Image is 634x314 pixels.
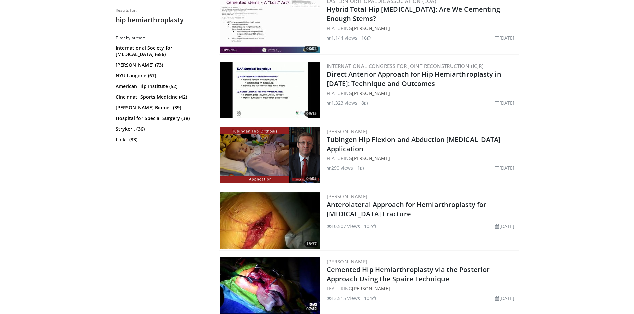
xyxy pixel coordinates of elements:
a: Stryker . (36) [116,126,207,132]
h2: hip hemiarthroplasty [116,16,209,24]
li: [DATE] [495,99,515,106]
a: Cincinnati Sports Medicine (42) [116,94,207,100]
span: 18:37 [304,241,318,247]
a: [PERSON_NAME] (73) [116,62,207,68]
a: [PERSON_NAME] [327,258,368,265]
a: 09:15 [220,62,320,118]
a: [PERSON_NAME] [327,193,368,200]
h3: Filter by author: [116,35,209,41]
li: [DATE] [495,295,515,302]
li: [DATE] [495,164,515,171]
li: [DATE] [495,223,515,230]
li: 102 [364,223,376,230]
a: Cemented Hip Hemiarthroplasty via the Posterior Approach Using the Spaire Technique [327,265,490,283]
div: FEATURING [327,25,517,32]
a: Tubingen Hip Flexion and Abduction [MEDICAL_DATA] Application [327,135,501,153]
a: Anterolateral Approach for Hemiarthroplasty for [MEDICAL_DATA] Fracture [327,200,487,218]
span: 09:15 [304,111,318,117]
span: 08:02 [304,46,318,52]
a: Hospital for Special Surgery (38) [116,115,207,122]
img: 78c34c25-97ae-4c02-9d2f-9b8ccc85d359.300x170_q85_crop-smart_upscale.jpg [220,192,320,249]
a: [PERSON_NAME] [352,90,390,96]
img: c66cfaa8-3ad4-4c68-92de-7144ce094961.300x170_q85_crop-smart_upscale.jpg [220,257,320,314]
li: 16 [361,34,371,41]
li: 104 [364,295,376,302]
div: FEATURING [327,90,517,97]
a: 04:05 [220,127,320,183]
div: FEATURING [327,155,517,162]
li: 13,515 views [327,295,360,302]
a: [PERSON_NAME] [327,128,368,135]
img: ee11dd09-8b99-46b9-bae0-e19ca0681de7.300x170_q85_crop-smart_upscale.jpg [220,62,320,118]
div: FEATURING [327,285,517,292]
li: 290 views [327,164,353,171]
a: NYU Langone (67) [116,72,207,79]
li: 1 [357,164,364,171]
li: 8 [361,99,368,106]
a: International Society for [MEDICAL_DATA] (656) [116,45,207,58]
a: American Hip Institute (52) [116,83,207,90]
a: [PERSON_NAME] [352,25,390,31]
img: 8d13a072-ec12-49b4-a897-ccee96d02c0a.png.300x170_q85_crop-smart_upscale.png [220,127,320,183]
li: 1,323 views [327,99,357,106]
a: [PERSON_NAME] [352,285,390,292]
a: 18:37 [220,192,320,249]
li: [DATE] [495,34,515,41]
li: 10,507 views [327,223,360,230]
a: [PERSON_NAME] Biomet (39) [116,104,207,111]
span: 07:42 [304,306,318,312]
a: 07:42 [220,257,320,314]
p: Results for: [116,8,209,13]
a: Hybrid Total Hip [MEDICAL_DATA]: Are We Cementing Enough Stems? [327,5,500,23]
a: [PERSON_NAME] [352,155,390,161]
a: Direct Anterior Approach for Hip Hemiarthroplasty in [DATE]: Technique and Outcomes [327,70,501,88]
a: International Congress for Joint Reconstruction (ICJR) [327,63,484,69]
a: Link . (33) [116,136,207,143]
span: 04:05 [304,176,318,182]
li: 1,144 views [327,34,357,41]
